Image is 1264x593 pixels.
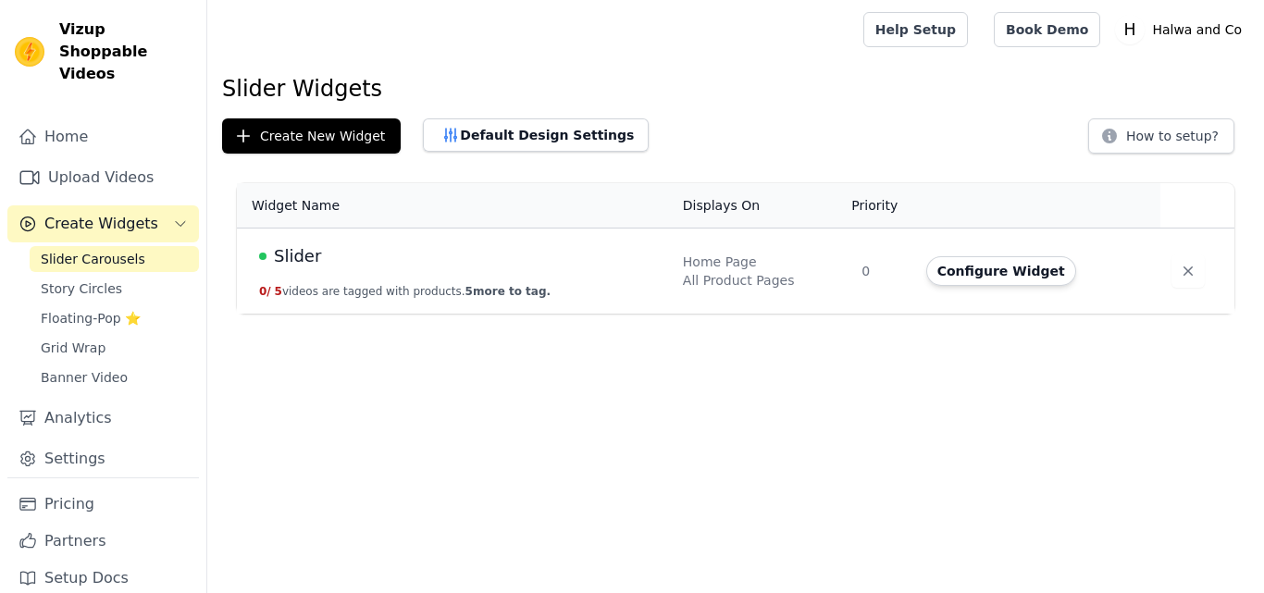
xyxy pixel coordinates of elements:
a: Book Demo [994,12,1100,47]
a: How to setup? [1088,131,1234,149]
span: Floating-Pop ⭐ [41,309,141,327]
button: Create Widgets [7,205,199,242]
a: Analytics [7,400,199,437]
span: 5 [275,285,282,298]
text: H [1124,20,1136,39]
div: All Product Pages [683,271,840,290]
button: Default Design Settings [423,118,649,152]
a: Pricing [7,486,199,523]
a: Slider Carousels [30,246,199,272]
td: 0 [850,229,914,315]
span: Grid Wrap [41,339,105,357]
a: Upload Videos [7,159,199,196]
span: Banner Video [41,368,128,387]
a: Banner Video [30,364,199,390]
button: How to setup? [1088,118,1234,154]
button: Configure Widget [926,256,1076,286]
span: Create Widgets [44,213,158,235]
th: Priority [850,183,914,229]
span: 5 more to tag. [465,285,551,298]
th: Widget Name [237,183,672,229]
a: Help Setup [863,12,968,47]
a: Story Circles [30,276,199,302]
a: Grid Wrap [30,335,199,361]
span: Slider [274,243,321,269]
button: Delete widget [1171,254,1205,288]
p: Halwa and Co [1145,13,1249,46]
span: Story Circles [41,279,122,298]
a: Floating-Pop ⭐ [30,305,199,331]
button: 0/ 5videos are tagged with products.5more to tag. [259,284,551,299]
div: Home Page [683,253,840,271]
span: Slider Carousels [41,250,145,268]
th: Displays On [672,183,851,229]
span: Live Published [259,253,266,260]
button: Create New Widget [222,118,401,154]
span: 0 / [259,285,271,298]
a: Settings [7,440,199,477]
img: Vizup [15,37,44,67]
button: H Halwa and Co [1115,13,1249,46]
span: Vizup Shoppable Videos [59,19,192,85]
a: Partners [7,523,199,560]
h1: Slider Widgets [222,74,1249,104]
a: Home [7,118,199,155]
